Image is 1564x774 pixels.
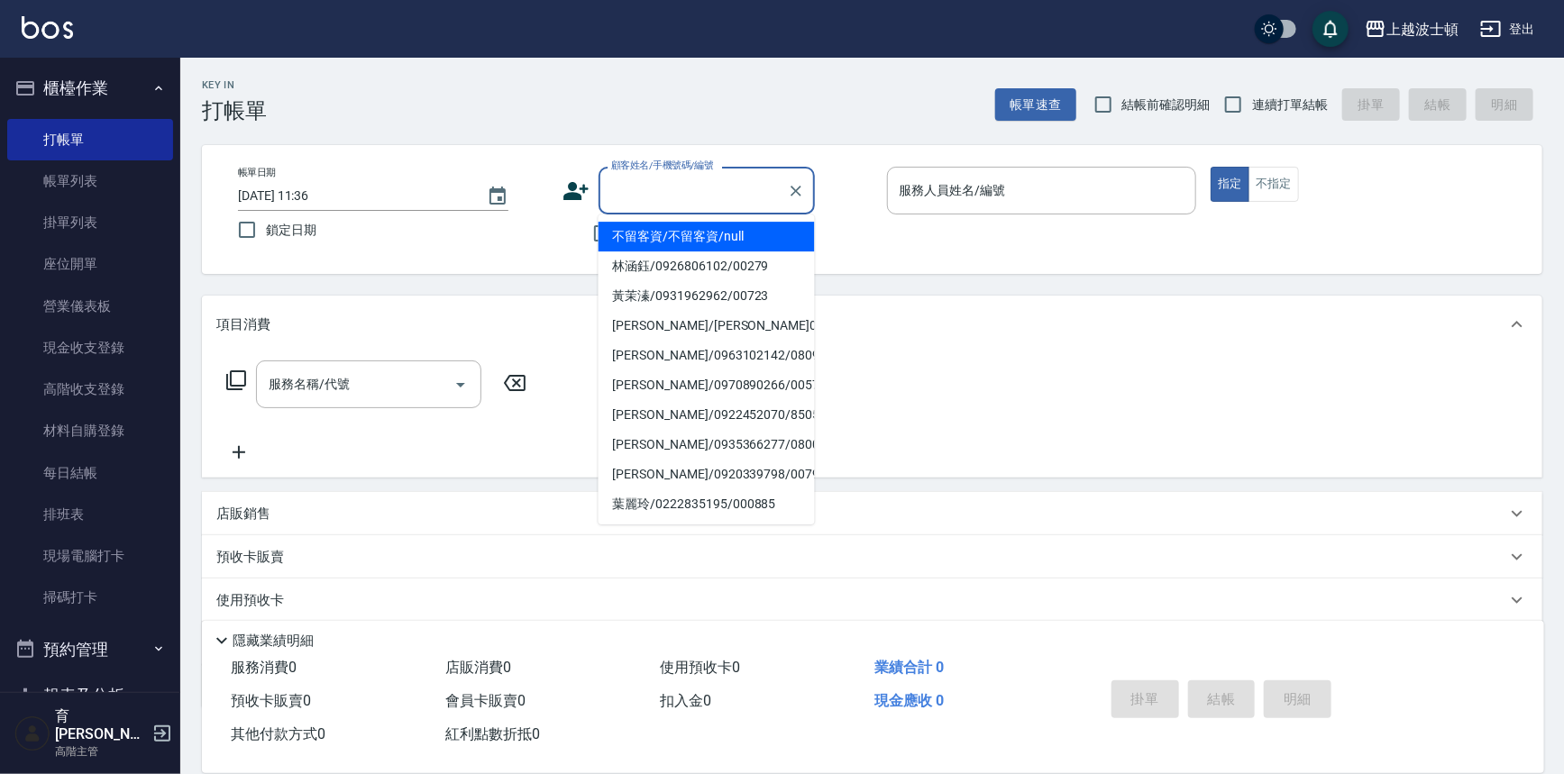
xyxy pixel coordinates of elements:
[7,626,173,673] button: 預約管理
[238,181,469,211] input: YYYY/MM/DD hh:mm
[1358,11,1466,48] button: 上越波士頓
[7,452,173,494] a: 每日結帳
[7,577,173,618] a: 掃碼打卡
[1248,167,1299,202] button: 不指定
[7,286,173,327] a: 營業儀表板
[1473,13,1542,46] button: 登出
[14,715,50,751] img: Person
[599,311,815,341] li: [PERSON_NAME]/[PERSON_NAME]083399/083399
[874,659,944,676] span: 業績合計 0
[1252,96,1328,114] span: 連續打單結帳
[599,460,815,489] li: [PERSON_NAME]/0920339798/00790
[7,327,173,369] a: 現金收支登錄
[231,725,325,742] span: 其他付款方式 0
[445,692,526,709] span: 會員卡販賣 0
[216,505,270,524] p: 店販銷售
[7,65,173,112] button: 櫃檯作業
[446,370,475,399] button: Open
[233,632,314,651] p: 隱藏業績明細
[216,591,284,610] p: 使用預收卡
[202,578,1542,622] div: 使用預收卡
[202,492,1542,535] div: 店販銷售
[7,369,173,410] a: 高階收支登錄
[202,79,267,91] h2: Key In
[55,707,147,743] h5: 育[PERSON_NAME]
[7,243,173,285] a: 座位開單
[202,98,267,123] h3: 打帳單
[660,692,711,709] span: 扣入金 0
[7,202,173,243] a: 掛單列表
[599,370,815,400] li: [PERSON_NAME]/0970890266/00576
[1312,11,1349,47] button: save
[202,535,1542,578] div: 預收卡販賣
[231,692,311,709] span: 預收卡販賣 0
[599,519,815,549] li: [PERSON_NAME]/[PERSON_NAME]1414/1414
[1211,167,1249,202] button: 指定
[7,494,173,535] a: 排班表
[599,281,815,311] li: 黃茉溱/0931962962/00723
[599,430,815,460] li: [PERSON_NAME]/0935366277/080002
[7,119,173,160] a: 打帳單
[238,166,276,179] label: 帳單日期
[1386,18,1459,41] div: 上越波士頓
[599,489,815,519] li: 葉麗玲/0222835195/000885
[55,743,147,760] p: 高階主管
[231,659,297,676] span: 服務消費 0
[1122,96,1211,114] span: 結帳前確認明細
[7,535,173,577] a: 現場電腦打卡
[599,251,815,281] li: 林涵鈺/0926806102/00279
[783,178,809,204] button: Clear
[995,88,1076,122] button: 帳單速查
[7,410,173,451] a: 材料自購登錄
[599,341,815,370] li: [PERSON_NAME]/0963102142/080930
[660,659,740,676] span: 使用預收卡 0
[611,159,714,172] label: 顧客姓名/手機號碼/編號
[7,672,173,719] button: 報表及分析
[216,548,284,567] p: 預收卡販賣
[599,400,815,430] li: [PERSON_NAME]/0922452070/850520
[202,296,1542,353] div: 項目消費
[7,160,173,202] a: 帳單列表
[216,315,270,334] p: 項目消費
[445,725,540,742] span: 紅利點數折抵 0
[476,175,519,218] button: Choose date, selected date is 2025-08-25
[266,221,316,240] span: 鎖定日期
[22,16,73,39] img: Logo
[445,659,511,676] span: 店販消費 0
[599,222,815,251] li: 不留客資/不留客資/null
[874,692,944,709] span: 現金應收 0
